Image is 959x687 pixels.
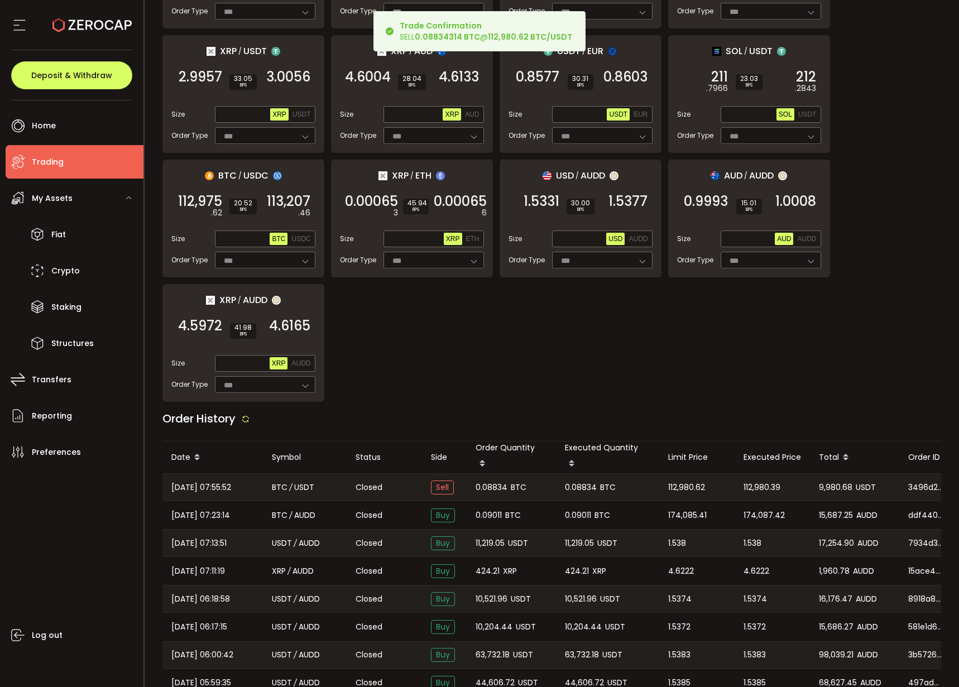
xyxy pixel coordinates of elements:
span: USDT [609,111,627,118]
span: 1.5383 [744,648,766,661]
span: Buy [431,648,455,662]
span: 424.21 [476,565,500,578]
span: USDT [602,648,622,661]
div: Limit Price [659,451,735,464]
span: USDT [516,621,536,633]
img: usdc_portfolio.svg [273,171,282,180]
span: AUDD [299,648,320,661]
span: 98,039.21 [819,648,853,661]
span: Closed [356,593,382,605]
iframe: Chat Widget [826,566,959,687]
span: USDT [272,593,292,606]
span: AUDD [629,235,648,243]
span: 4.6165 [269,320,310,332]
span: Closed [356,482,382,493]
span: 41.98 [234,324,252,331]
span: SOL [779,111,792,118]
button: USDT [607,108,630,121]
span: 15,686.27 [819,621,853,633]
span: 15ace444-046d-46ef-bf00-73783983475d [908,565,944,577]
span: 3496d297-4ab9-4426-8ed4-553db4d3e3a1 [908,482,944,493]
span: 1.5383 [668,648,691,661]
span: 15.01 [741,200,757,206]
span: Buy [431,592,455,606]
span: AUDD [299,537,320,550]
button: Deposit & Withdraw [11,61,132,89]
span: AUDD [291,359,310,367]
span: AUDD [857,537,879,550]
span: Order Type [677,131,713,141]
span: Size [340,109,353,119]
span: 1.5377 [608,196,648,207]
span: 4.5972 [178,320,222,332]
span: BTC [600,481,616,494]
span: 211 [711,71,728,83]
span: 0.00065 [345,196,398,207]
span: 4.6133 [439,71,479,83]
em: / [744,171,747,181]
span: [DATE] 07:55:52 [171,481,231,494]
button: USD [606,233,625,245]
img: xrp_portfolio.png [206,296,215,305]
span: USDT [513,648,533,661]
span: 0.8603 [603,71,648,83]
span: USDT [508,537,528,550]
span: Order Type [509,131,545,141]
span: AUDD [749,169,774,182]
span: 10,204.44 [476,621,512,633]
span: USDT [294,481,314,494]
div: Side [422,451,467,464]
span: 4.6222 [668,565,694,578]
span: Order Type [171,6,208,16]
span: AUDD [797,235,816,243]
span: 212 [796,71,816,83]
span: 112,980.62 [668,481,705,494]
span: Structures [51,335,94,352]
span: 1,960.78 [819,565,850,578]
span: Trading [32,154,64,170]
span: USDT [856,481,876,494]
span: 45.94 [407,200,424,206]
span: Size [677,109,691,119]
span: Closed [356,510,382,521]
img: btc_portfolio.svg [205,171,214,180]
span: Log out [32,627,63,643]
span: USDT [511,593,531,606]
div: Status [347,451,422,464]
span: USD [556,169,574,182]
span: 11,219.05 [565,537,594,550]
span: XRP [445,111,459,118]
span: Size [509,234,522,244]
span: EUR [587,44,603,58]
span: SOL [726,44,742,58]
span: 28.04 [402,75,421,82]
img: zuPXiwguUFiBOIQyqLOiXsnnNitlx7q4LCwEbLHADjIpTka+Lip0HH8D0VTrd02z+wEAAAAASUVORK5CYII= [610,171,618,180]
span: USDT [272,621,292,633]
span: 4.6004 [345,71,391,83]
i: BPS [572,82,589,89]
span: 0.8577 [516,71,559,83]
span: USDT [272,537,292,550]
span: Order History [162,411,236,426]
span: Buy [431,564,455,578]
button: XRP [270,357,288,369]
button: USDT [290,108,313,121]
i: BPS [740,82,758,89]
span: BTC [272,481,287,494]
span: Reporting [32,408,72,424]
span: AUDD [243,293,267,307]
i: BPS [741,206,757,213]
span: 0.09011 [476,509,502,522]
span: Crypto [51,263,80,279]
span: AUDD [293,565,314,578]
span: 1.538 [668,537,686,550]
span: AUD [777,235,791,243]
img: xrp_portfolio.png [207,47,215,56]
span: Closed [356,537,382,549]
span: XRP [446,235,460,243]
span: Order Type [340,131,376,141]
span: 112,975 [178,196,222,207]
em: 6 [482,207,487,219]
span: [DATE] 07:23:14 [171,509,230,522]
span: USDT [798,111,817,118]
